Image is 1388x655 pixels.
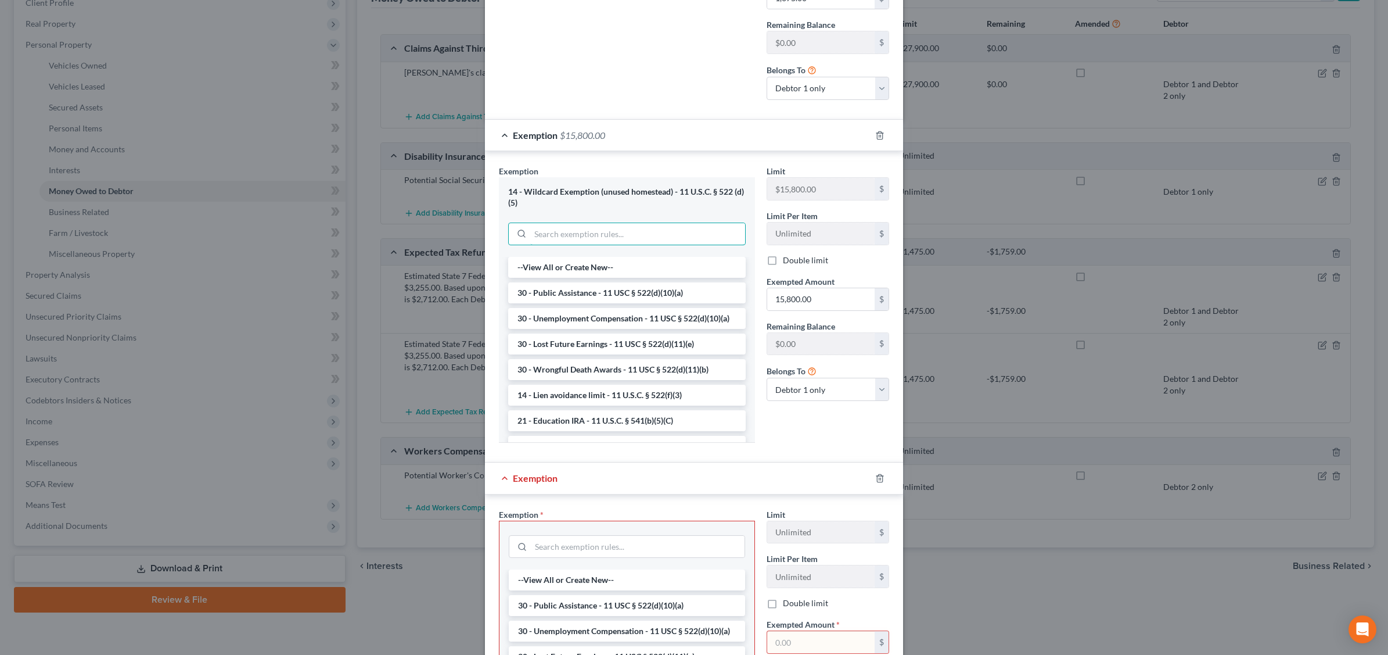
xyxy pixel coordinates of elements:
input: -- [767,333,875,355]
li: 30 - Public Assistance - 11 USC § 522(d)(10)(a) [509,595,745,616]
span: $15,800.00 [560,130,605,141]
input: -- [767,223,875,245]
span: Belongs To [767,366,806,376]
input: Search exemption rules... [531,536,745,558]
input: -- [767,31,875,53]
div: $ [875,631,889,653]
li: 30 - Wrongful Death Awards - 11 USC § 522(d)(11)(b) [508,359,746,380]
input: Search exemption rules... [530,223,745,245]
input: 0.00 [767,288,875,310]
div: $ [875,333,889,355]
input: 0.00 [767,631,875,653]
input: -- [767,521,875,543]
label: Remaining Balance [767,19,835,31]
div: $ [875,178,889,200]
span: Exempted Amount [767,620,835,629]
span: Exemption [499,166,538,176]
li: 21 - Education IRA - 11 U.S.C. § 541(b)(5)(C) [508,410,746,431]
div: $ [875,521,889,543]
label: Limit Per Item [767,210,818,222]
li: 30 - Lost Future Earnings - 11 USC § 522(d)(11)(e) [508,334,746,355]
li: 21 - Qualified ABLE program funds - 11 U.S.C. § 541(b)(10)(C) [508,436,746,457]
span: Exemption [513,130,558,141]
div: $ [875,565,889,588]
div: $ [875,31,889,53]
li: --View All or Create New-- [509,570,745,590]
div: $ [875,288,889,310]
li: --View All or Create New-- [508,257,746,278]
li: 30 - Unemployment Compensation - 11 USC § 522(d)(10)(a) [508,308,746,329]
label: Remaining Balance [767,320,835,332]
span: Exemption [499,510,538,520]
span: Exempted Amount [767,277,835,287]
input: -- [767,565,875,588]
label: Double limit [783,255,828,266]
li: 30 - Public Assistance - 11 USC § 522(d)(10)(a) [508,282,746,303]
label: Limit Per Item [767,553,818,565]
span: Limit [767,166,785,176]
div: 14 - Wildcard Exemption (unused homestead) - 11 U.S.C. § 522 (d)(5) [508,187,746,208]
li: 30 - Unemployment Compensation - 11 USC § 522(d)(10)(a) [509,621,745,642]
div: $ [875,223,889,245]
span: Belongs To [767,65,806,75]
li: 14 - Lien avoidance limit - 11 U.S.C. § 522(f)(3) [508,385,746,406]
input: -- [767,178,875,200]
label: Double limit [783,597,828,609]
span: Limit [767,510,785,520]
div: Open Intercom Messenger [1349,615,1376,643]
span: Exemption [513,473,558,484]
